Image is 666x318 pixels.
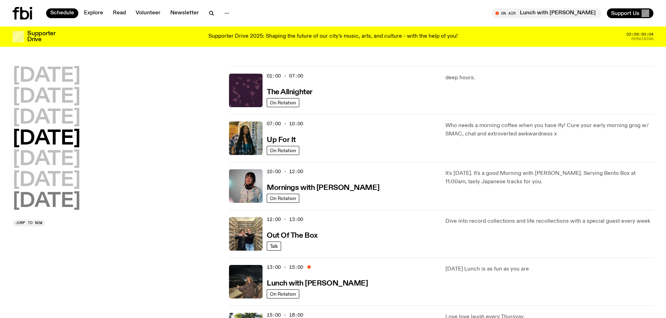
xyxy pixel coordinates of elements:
button: On AirLunch with [PERSON_NAME] [492,8,601,18]
button: [DATE] [13,171,80,190]
p: Who needs a morning coffee when you have Ify! Cure your early morning grog w/ SMAC, chat and extr... [445,121,653,138]
span: 12:00 - 13:00 [267,216,303,223]
button: [DATE] [13,108,80,128]
span: Jump to now [15,221,42,225]
span: Talk [270,243,278,249]
img: Izzy Page stands above looking down at Opera Bar. She poses in front of the Harbour Bridge in the... [229,265,263,298]
a: On Rotation [267,194,299,203]
button: [DATE] [13,150,80,169]
button: [DATE] [13,66,80,86]
p: It's [DATE]. It's a good Morning with [PERSON_NAME]. Serving Bento Box at 11:00am, tasty Japanese... [445,169,653,186]
button: Support Us [607,8,653,18]
a: On Rotation [267,146,299,155]
p: Dive into record collections and life recollections with a special guest every week [445,217,653,225]
a: On Rotation [267,98,299,107]
button: [DATE] [13,129,80,149]
a: Explore [80,8,107,18]
a: Up For It [267,135,296,144]
span: On Rotation [270,100,296,105]
a: Newsletter [166,8,203,18]
a: The Allnighter [267,87,313,96]
img: Kana Frazer is smiling at the camera with her head tilted slightly to her left. She wears big bla... [229,169,263,203]
h3: Up For It [267,136,296,144]
button: [DATE] [13,192,80,211]
span: On Rotation [270,291,296,296]
span: 10:00 - 12:00 [267,168,303,175]
h3: The Allnighter [267,89,313,96]
button: Jump to now [13,220,45,227]
span: 13:00 - 15:00 [267,264,303,271]
h3: Out Of The Box [267,232,318,239]
span: 01:00 - 07:00 [267,73,303,79]
span: On Rotation [270,195,296,201]
span: 07:00 - 10:00 [267,120,303,127]
span: Remaining [631,37,653,41]
a: Schedule [46,8,78,18]
h3: Lunch with [PERSON_NAME] [267,280,368,287]
p: Supporter Drive 2025: Shaping the future of our city’s music, arts, and culture - with the help o... [208,34,458,40]
a: On Rotation [267,289,299,298]
p: [DATE] Lunch is as fun as you are [445,265,653,273]
a: Out Of The Box [267,231,318,239]
img: Ify - a Brown Skin girl with black braided twists, looking up to the side with her tongue stickin... [229,121,263,155]
a: Talk [267,242,281,251]
img: Matt and Kate stand in the music library and make a heart shape with one hand each. [229,217,263,251]
span: On Rotation [270,148,296,153]
h3: Mornings with [PERSON_NAME] [267,184,379,192]
h3: Supporter Drive [27,31,55,43]
span: Support Us [611,10,639,16]
p: deep hours. [445,74,653,82]
span: 02:09:50:04 [626,32,653,36]
a: Lunch with [PERSON_NAME] [267,279,368,287]
button: [DATE] [13,87,80,107]
a: Volunteer [131,8,165,18]
a: Read [109,8,130,18]
a: Mornings with [PERSON_NAME] [267,183,379,192]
